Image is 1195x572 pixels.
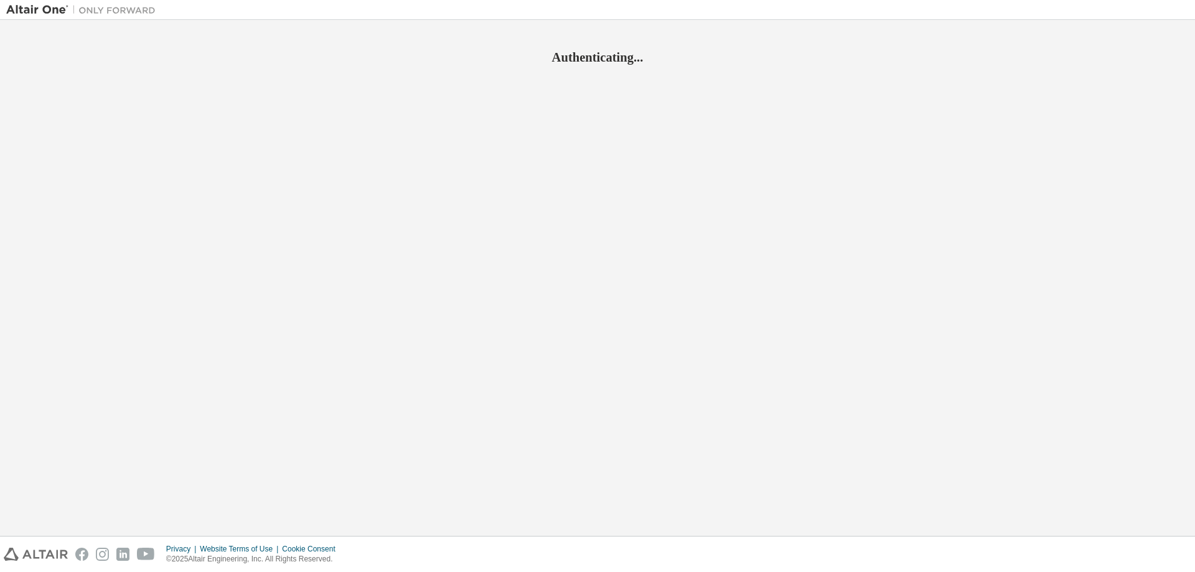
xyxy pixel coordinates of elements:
[166,554,343,565] p: © 2025 Altair Engineering, Inc. All Rights Reserved.
[282,544,342,554] div: Cookie Consent
[4,548,68,561] img: altair_logo.svg
[166,544,200,554] div: Privacy
[6,4,162,16] img: Altair One
[116,548,129,561] img: linkedin.svg
[75,548,88,561] img: facebook.svg
[96,548,109,561] img: instagram.svg
[137,548,155,561] img: youtube.svg
[6,49,1189,65] h2: Authenticating...
[200,544,282,554] div: Website Terms of Use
